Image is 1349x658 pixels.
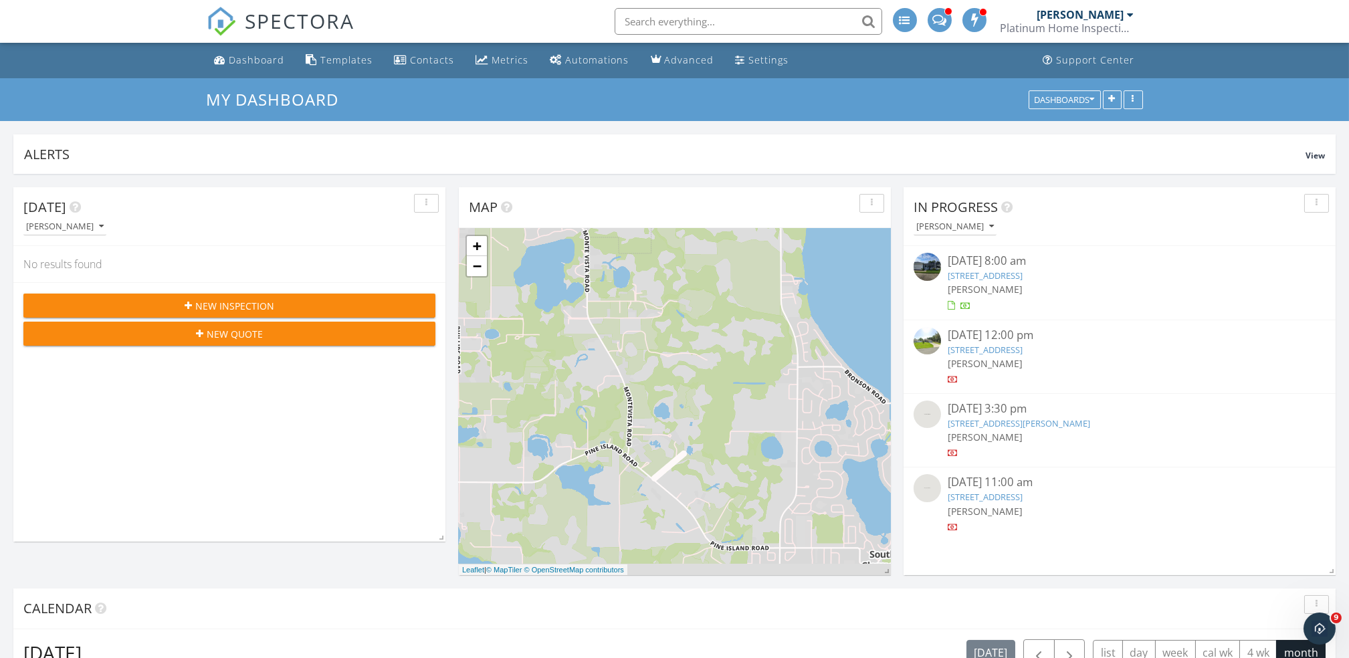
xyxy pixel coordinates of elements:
span: [PERSON_NAME] [948,431,1023,443]
a: Automations (Advanced) [545,48,635,73]
span: New Inspection [195,299,274,313]
div: [DATE] 3:30 pm [948,401,1291,417]
a: Zoom in [467,236,487,256]
img: 9354181%2Freports%2F8e4c6033-90dd-4bf1-b227-a073e2ffd7ab%2Fcover_photos%2FxamD8b8iZ37ZWl50QDio%2F... [914,253,941,280]
a: © OpenStreetMap contributors [524,566,624,574]
a: Leaflet [462,566,484,574]
span: [PERSON_NAME] [948,505,1023,518]
div: [DATE] 11:00 am [948,474,1291,491]
a: Zoom out [467,256,487,276]
a: Advanced [645,48,720,73]
img: The Best Home Inspection Software - Spectora [207,7,236,36]
div: Automations [566,53,629,66]
input: Search everything... [615,8,882,35]
div: [DATE] 12:00 pm [948,327,1291,344]
div: [PERSON_NAME] [1037,8,1124,21]
div: | [459,564,627,576]
div: Dashboard [229,53,285,66]
div: Alerts [24,145,1306,163]
span: In Progress [914,198,998,216]
a: [DATE] 12:00 pm [STREET_ADDRESS] [PERSON_NAME] [914,327,1326,387]
span: [DATE] [23,198,66,216]
a: Contacts [389,48,460,73]
img: streetview [914,474,941,502]
img: streetview [914,327,941,354]
button: New Inspection [23,294,435,318]
div: Support Center [1057,53,1135,66]
img: streetview [914,401,941,428]
span: [PERSON_NAME] [948,283,1023,296]
div: Contacts [411,53,455,66]
iframe: Intercom live chat [1304,613,1336,645]
span: View [1306,150,1325,161]
span: SPECTORA [245,7,355,35]
span: New Quote [207,327,263,341]
a: [STREET_ADDRESS][PERSON_NAME] [948,417,1090,429]
div: Advanced [665,53,714,66]
span: Map [469,198,498,216]
a: My Dashboard [207,88,350,110]
div: Platinum Home Inspections LLC [1001,21,1134,35]
span: [PERSON_NAME] [948,357,1023,370]
button: [PERSON_NAME] [23,218,106,236]
a: Settings [730,48,795,73]
a: [STREET_ADDRESS] [948,491,1023,503]
a: SPECTORA [207,18,355,46]
span: 9 [1331,613,1342,623]
a: [DATE] 11:00 am [STREET_ADDRESS] [PERSON_NAME] [914,474,1326,534]
div: [PERSON_NAME] [916,222,994,231]
a: [DATE] 8:00 am [STREET_ADDRESS] [PERSON_NAME] [914,253,1326,312]
div: [PERSON_NAME] [26,222,104,231]
a: Templates [301,48,379,73]
div: Metrics [492,53,529,66]
div: Templates [321,53,373,66]
a: Support Center [1038,48,1140,73]
button: New Quote [23,322,435,346]
span: Calendar [23,599,92,617]
div: [DATE] 8:00 am [948,253,1291,269]
button: [PERSON_NAME] [914,218,997,236]
div: Settings [749,53,789,66]
a: © MapTiler [486,566,522,574]
div: Dashboards [1035,95,1095,104]
a: [STREET_ADDRESS] [948,269,1023,282]
a: [STREET_ADDRESS] [948,344,1023,356]
a: [DATE] 3:30 pm [STREET_ADDRESS][PERSON_NAME] [PERSON_NAME] [914,401,1326,460]
a: Metrics [471,48,534,73]
button: Dashboards [1029,90,1101,109]
div: No results found [13,246,445,282]
a: Dashboard [209,48,290,73]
